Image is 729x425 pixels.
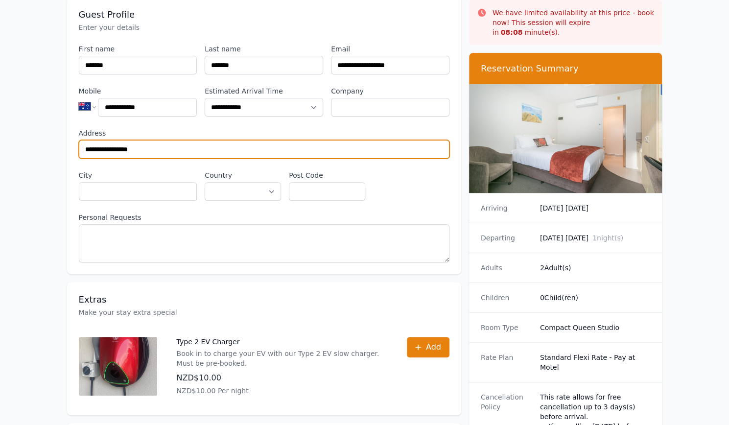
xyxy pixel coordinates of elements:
[481,63,651,74] h3: Reservation Summary
[177,349,387,368] p: Book in to charge your EV with our Type 2 EV slow charger. Must be pre-booked.
[79,170,197,180] label: City
[540,203,651,213] dd: [DATE] [DATE]
[481,233,532,243] dt: Departing
[407,337,449,357] button: Add
[79,23,449,32] p: Enter your details
[205,86,323,96] label: Estimated Arrival Time
[79,9,449,21] h3: Guest Profile
[481,203,532,213] dt: Arriving
[481,353,532,372] dt: Rate Plan
[540,233,651,243] dd: [DATE] [DATE]
[79,86,197,96] label: Mobile
[205,44,323,54] label: Last name
[79,337,157,396] img: Type 2 EV Charger
[540,353,651,372] dd: Standard Flexi Rate - Pay at Motel
[79,294,449,306] h3: Extras
[331,86,449,96] label: Company
[481,323,532,332] dt: Room Type
[289,170,365,180] label: Post Code
[79,307,449,317] p: Make your stay extra special
[331,44,449,54] label: Email
[469,84,662,193] img: Compact Queen Studio
[493,8,655,37] p: We have limited availability at this price - book now! This session will expire in minute(s).
[426,341,441,353] span: Add
[481,263,532,273] dt: Adults
[79,44,197,54] label: First name
[79,128,449,138] label: Address
[79,212,449,222] label: Personal Requests
[177,386,387,396] p: NZD$10.00 Per night
[540,263,651,273] dd: 2 Adult(s)
[205,170,281,180] label: Country
[481,293,532,303] dt: Children
[540,323,651,332] dd: Compact Queen Studio
[177,337,387,347] p: Type 2 EV Charger
[501,28,523,36] strong: 08 : 08
[177,372,387,384] p: NZD$10.00
[592,234,623,242] span: 1 night(s)
[540,293,651,303] dd: 0 Child(ren)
